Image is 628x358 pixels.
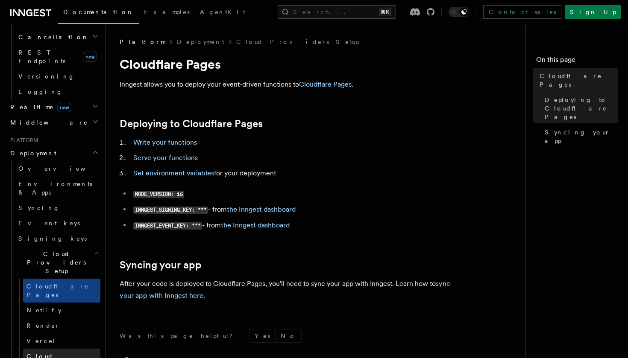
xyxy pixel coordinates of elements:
li: for your deployment [131,167,461,179]
button: Toggle dark mode [449,7,469,17]
a: Syncing your app [120,259,202,271]
button: Cancellation [15,29,100,45]
kbd: ⌘K [379,8,391,16]
span: Examples [144,9,190,15]
a: Serve your functions [133,154,198,162]
a: Contact sales [483,5,561,19]
a: Syncing [15,200,100,215]
button: Realtimenew [7,99,100,115]
p: Was this page helpful? [120,332,239,340]
a: the Inngest dashboard [227,205,296,213]
span: Middleware [7,118,88,127]
span: Deploying to Cloudflare Pages [545,96,618,121]
a: Cloud Providers Setup [236,38,359,46]
a: Syncing your app [541,125,618,148]
span: Cloud Providers Setup [15,250,94,275]
button: Search...⌘K [278,5,396,19]
button: No [276,329,301,342]
li: - from [131,219,461,232]
span: REST Endpoints [18,49,65,64]
span: Cancellation [15,33,89,41]
a: Deploying to Cloudflare Pages [541,92,618,125]
a: the Inngest dashboard [221,221,290,229]
span: Overview [18,165,106,172]
button: Yes [249,329,275,342]
a: Sign Up [565,5,621,19]
span: Realtime [7,103,71,111]
a: Vercel [23,333,100,349]
a: Environments & Apps [15,176,100,200]
span: Deployment [7,149,56,157]
p: Inngest allows you to deploy your event-driven functions to . [120,79,461,90]
a: Render [23,318,100,333]
span: Syncing [18,204,60,211]
h4: On this page [536,55,618,68]
a: Set environment variables [133,169,214,177]
span: Event keys [18,220,80,227]
span: Cloudflare Pages [26,283,89,298]
a: Documentation [58,3,139,24]
a: Examples [139,3,195,23]
span: new [57,103,71,112]
li: - from [131,204,461,216]
span: Documentation [63,9,134,15]
a: Deployment [177,38,224,46]
a: Netlify [23,303,100,318]
span: Versioning [18,73,75,80]
span: Platform [7,137,38,144]
span: Syncing your app [545,128,618,145]
a: Versioning [15,69,100,84]
span: Platform [120,38,165,46]
button: Cloud Providers Setup [15,246,100,279]
a: Deploying to Cloudflare Pages [120,118,263,130]
button: Deployment [7,146,100,161]
button: Middleware [7,115,100,130]
a: Overview [15,161,100,176]
a: Signing keys [15,231,100,246]
code: INNGEST_EVENT_KEY: *** [133,222,202,230]
span: Logging [18,88,63,95]
span: Signing keys [18,235,87,242]
a: Cloudflare Pages [23,279,100,303]
p: After your code is deployed to Cloudflare Pages, you'll need to sync your app with Inngest. Learn... [120,278,461,302]
a: Cloudflare Pages [299,80,352,88]
span: Netlify [26,307,62,314]
span: AgentKit [200,9,245,15]
a: REST Endpointsnew [15,45,100,69]
a: Write your functions [133,138,197,146]
span: Environments & Apps [18,180,92,196]
span: new [83,52,97,62]
code: NODE_VERSION: 16 [133,191,184,198]
a: Event keys [15,215,100,231]
a: Logging [15,84,100,99]
code: INNGEST_SIGNING_KEY: *** [133,207,208,214]
a: Cloudflare Pages [536,68,618,92]
h1: Cloudflare Pages [120,56,461,72]
span: Render [26,322,60,329]
span: Vercel [26,338,56,344]
a: AgentKit [195,3,250,23]
span: Cloudflare Pages [540,72,618,89]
